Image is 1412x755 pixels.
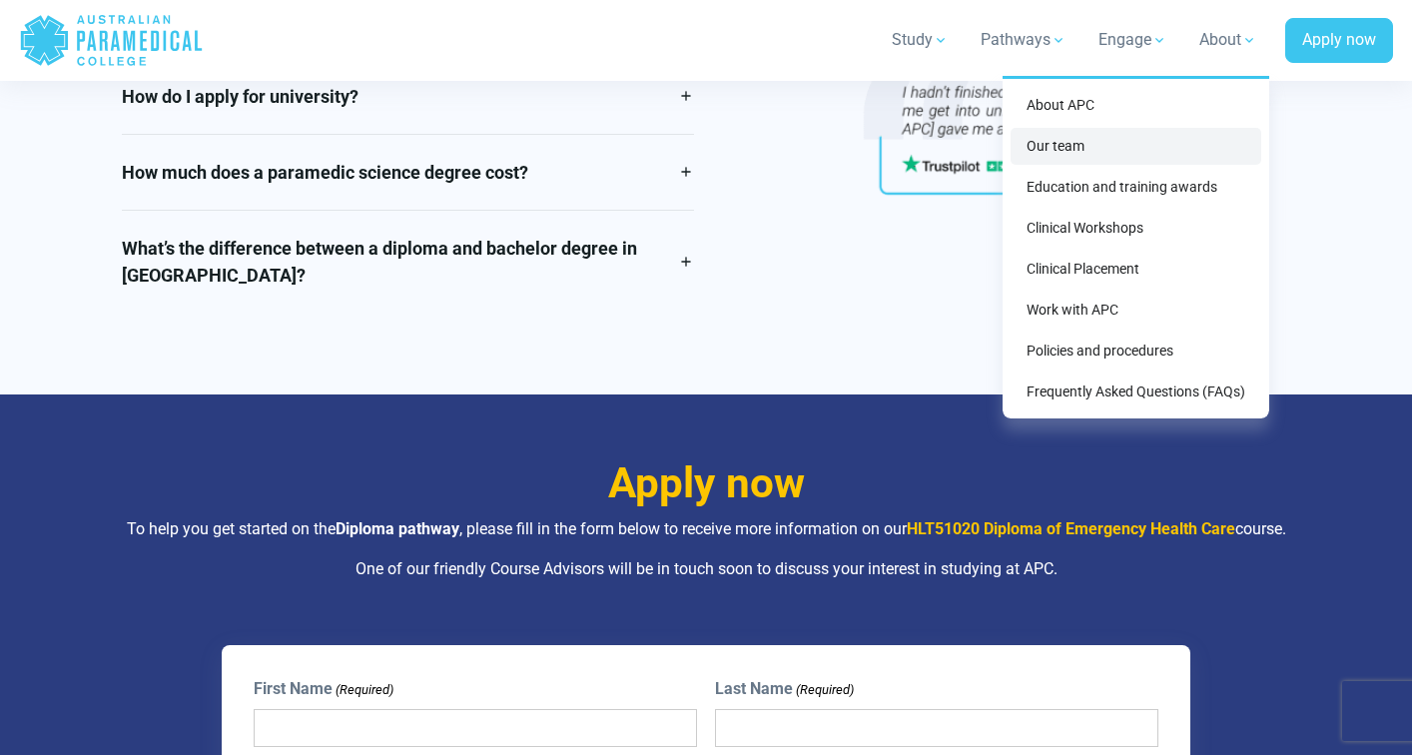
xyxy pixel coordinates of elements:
[1011,128,1261,165] a: Our team
[1011,87,1261,124] a: About APC
[1011,292,1261,329] a: Work with APC
[336,519,459,538] strong: Diploma pathway
[334,680,393,700] span: (Required)
[795,680,855,700] span: (Required)
[1086,12,1179,68] a: Engage
[19,8,204,73] a: Australian Paramedical College
[122,517,1290,541] p: To help you get started on the , please fill in the form below to receive more information on our...
[254,677,393,701] label: First Name
[969,12,1078,68] a: Pathways
[1187,12,1269,68] a: About
[715,677,854,701] label: Last Name
[122,135,694,210] a: How much does a paramedic science degree cost?
[122,458,1290,509] h3: Apply now
[1003,76,1269,418] div: About
[880,12,961,68] a: Study
[1011,210,1261,247] a: Clinical Workshops
[122,557,1290,581] p: One of our friendly Course Advisors will be in touch soon to discuss your interest in studying at...
[1011,169,1261,206] a: Education and training awards
[1011,333,1261,370] a: Policies and procedures
[1011,374,1261,410] a: Frequently Asked Questions (FAQs)
[122,59,694,134] a: How do I apply for university?
[907,519,1235,538] a: HLT51020 Diploma of Emergency Health Care
[1011,251,1261,288] a: Clinical Placement
[1285,18,1393,64] a: Apply now
[122,211,694,313] a: What’s the difference between a diploma and bachelor degree in [GEOGRAPHIC_DATA]?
